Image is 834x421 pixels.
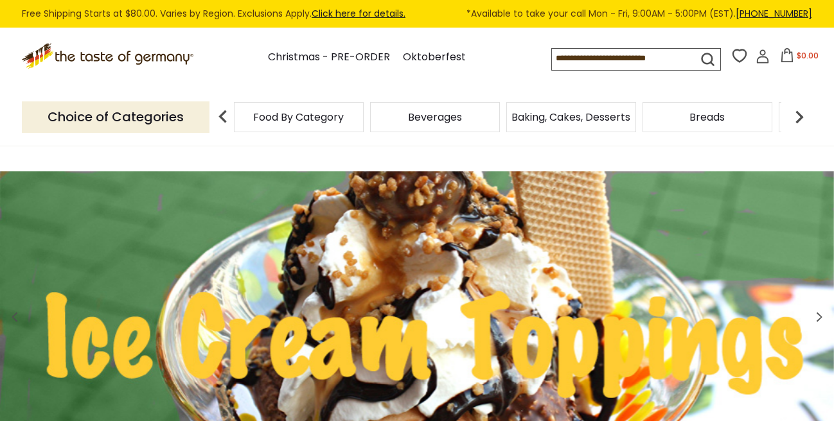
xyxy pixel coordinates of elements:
[511,112,630,122] a: Baking, Cakes, Desserts
[689,112,725,122] a: Breads
[210,104,236,130] img: previous arrow
[22,6,812,21] div: Free Shipping Starts at $80.00. Varies by Region. Exclusions Apply.
[736,7,812,20] a: [PHONE_NUMBER]
[786,104,812,130] img: next arrow
[466,6,812,21] span: *Available to take your call Mon - Fri, 9:00AM - 5:00PM (EST).
[772,48,827,67] button: $0.00
[403,49,466,66] a: Oktoberfest
[312,7,405,20] a: Click here for details.
[253,112,344,122] a: Food By Category
[408,112,462,122] a: Beverages
[22,101,209,133] p: Choice of Categories
[268,49,390,66] a: Christmas - PRE-ORDER
[797,50,819,61] span: $0.00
